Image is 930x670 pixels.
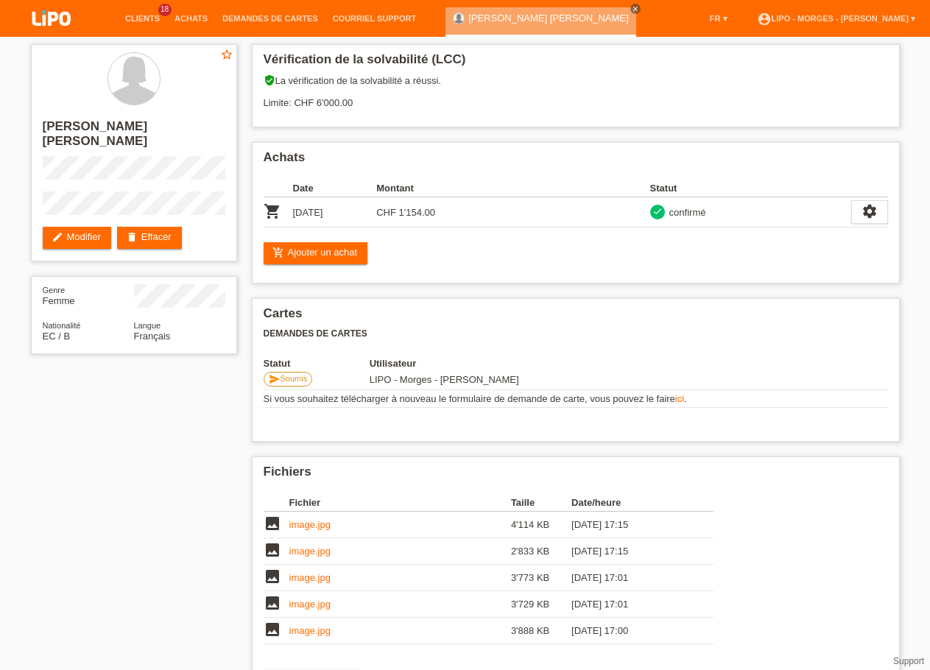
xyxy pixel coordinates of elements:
[117,227,182,249] a: deleteEffacer
[571,494,692,512] th: Date/heure
[264,568,281,585] i: image
[630,4,641,14] a: close
[220,48,233,61] i: star_border
[118,14,167,23] a: Clients
[665,205,706,220] div: confirmé
[269,373,281,385] i: send
[264,465,888,487] h2: Fichiers
[15,30,88,41] a: LIPO pay
[43,119,225,156] h2: [PERSON_NAME] [PERSON_NAME]
[134,331,171,342] span: Français
[264,150,888,172] h2: Achats
[126,231,138,243] i: delete
[264,52,888,74] h2: Vérification de la solvabilité (LCC)
[281,374,308,383] span: Soumis
[293,197,377,228] td: [DATE]
[757,12,772,27] i: account_circle
[750,14,923,23] a: account_circleLIPO - Morges - [PERSON_NAME] ▾
[571,565,692,591] td: [DATE] 17:01
[293,180,377,197] th: Date
[158,4,172,16] span: 18
[370,358,619,369] th: Utilisateur
[264,74,888,119] div: La vérification de la solvabilité a réussi. Limite: CHF 6'000.00
[511,494,571,512] th: Taille
[511,565,571,591] td: 3'773 KB
[289,572,331,583] a: image.jpg
[52,231,63,243] i: edit
[43,284,134,306] div: Femme
[571,618,692,644] td: [DATE] 17:00
[893,656,924,666] a: Support
[272,247,284,258] i: add_shopping_cart
[289,625,331,636] a: image.jpg
[325,14,423,23] a: Courriel Support
[571,512,692,538] td: [DATE] 17:15
[289,599,331,610] a: image.jpg
[264,202,281,220] i: POSP00028617
[264,621,281,638] i: image
[264,74,275,86] i: verified_user
[289,519,331,530] a: image.jpg
[702,14,735,23] a: FR ▾
[511,512,571,538] td: 4'114 KB
[632,5,639,13] i: close
[264,328,888,339] h3: Demandes de cartes
[264,358,370,369] th: Statut
[376,180,460,197] th: Montant
[43,286,66,295] span: Genre
[264,594,281,612] i: image
[264,390,888,408] td: Si vous souhaitez télécharger à nouveau le formulaire de demande de carte, vous pouvez le faire .
[468,13,628,24] a: [PERSON_NAME] [PERSON_NAME]
[511,618,571,644] td: 3'888 KB
[134,321,161,330] span: Langue
[43,227,111,249] a: editModifier
[862,203,878,219] i: settings
[43,331,71,342] span: Équateur / B / 01.09.2017
[370,374,519,385] span: 11.10.2025
[571,538,692,565] td: [DATE] 17:15
[215,14,325,23] a: Demandes de cartes
[43,321,81,330] span: Nationalité
[167,14,215,23] a: Achats
[650,180,851,197] th: Statut
[511,591,571,618] td: 3'729 KB
[376,197,460,228] td: CHF 1'154.00
[264,541,281,559] i: image
[652,206,663,216] i: check
[289,494,511,512] th: Fichier
[220,48,233,63] a: star_border
[675,393,684,404] a: ici
[264,515,281,532] i: image
[264,242,368,264] a: add_shopping_cartAjouter un achat
[289,546,331,557] a: image.jpg
[571,591,692,618] td: [DATE] 17:01
[264,306,888,328] h2: Cartes
[511,538,571,565] td: 2'833 KB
